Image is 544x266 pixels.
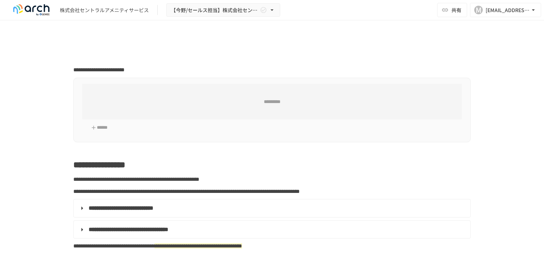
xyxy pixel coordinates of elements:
span: 【今野/セールス担当】株式会社セントラルアメニティサービス様_初期設定サポート [171,6,258,15]
button: 共有 [437,3,467,17]
button: 【今野/セールス担当】株式会社セントラルアメニティサービス様_初期設定サポート [166,3,280,17]
img: logo-default@2x-9cf2c760.svg [9,4,54,16]
div: M [474,6,483,14]
button: M[EMAIL_ADDRESS][DOMAIN_NAME] [470,3,541,17]
div: 株式会社セントラルアメニティサービス [60,6,149,14]
div: [EMAIL_ADDRESS][DOMAIN_NAME] [486,6,530,15]
span: 共有 [451,6,461,14]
